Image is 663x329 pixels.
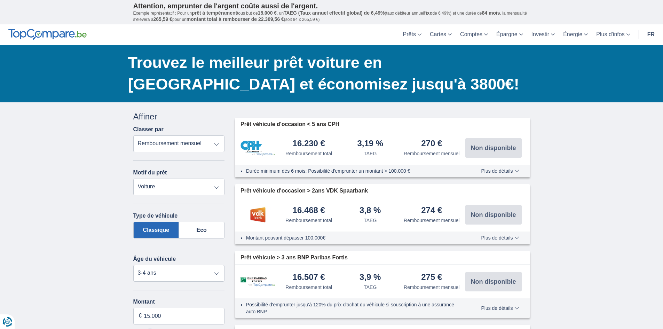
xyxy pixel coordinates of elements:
[421,139,442,149] div: 270 €
[357,139,383,149] div: 3,19 %
[246,167,461,174] li: Durée minimum dès 6 mois; Possibilité d'emprunter un montant > 100.000 €
[128,52,530,95] h1: Trouvez le meilleur prêt voiture en [GEOGRAPHIC_DATA] et économisez jusqu'à 3800€!
[240,187,368,195] span: Prêt véhicule d'occasion > 2ans VDK Spaarbank
[404,284,459,291] div: Remboursement mensuel
[240,120,339,128] span: Prêt véhicule d'occasion < 5 ans CPH
[527,24,559,45] a: Investir
[133,213,178,219] label: Type de véhicule
[456,24,492,45] a: Comptes
[240,277,275,287] img: pret personnel BNP Paribas Fortis
[179,222,224,238] label: Eco
[492,24,527,45] a: Épargne
[133,10,530,23] p: Exemple représentatif : Pour un tous but de , un (taux débiteur annuel de 6,49%) et une durée de ...
[404,150,459,157] div: Remboursement mensuel
[246,301,461,315] li: Possibilité d'emprunter jusqu'à 120% du prix d'achat du véhicule si souscription à une assurance ...
[482,10,500,16] span: 84 mois
[133,256,176,262] label: Âge du véhicule
[360,206,381,216] div: 3,8 %
[285,150,332,157] div: Remboursement total
[364,150,377,157] div: TAEG
[476,168,524,174] button: Plus de détails
[246,234,461,241] li: Montant pouvant dépasser 100.000€
[421,273,442,282] div: 275 €
[592,24,634,45] a: Plus d'infos
[360,273,381,282] div: 3,9 %
[404,217,459,224] div: Remboursement mensuel
[133,299,225,305] label: Montant
[465,205,522,225] button: Non disponible
[284,10,385,16] span: TAEG (Taux annuel effectif global) de 6,49%
[364,284,377,291] div: TAEG
[133,126,164,133] label: Classer par
[240,206,275,224] img: pret personnel VDK bank
[426,24,456,45] a: Cartes
[399,24,426,45] a: Prêts
[293,273,325,282] div: 16.507 €
[471,145,516,151] span: Non disponible
[465,138,522,158] button: Non disponible
[471,279,516,285] span: Non disponible
[293,139,325,149] div: 16.230 €
[643,24,659,45] a: fr
[424,10,432,16] span: fixe
[192,10,237,16] span: prêt à tempérament
[133,111,225,123] div: Affiner
[421,206,442,216] div: 274 €
[285,217,332,224] div: Remboursement total
[481,169,519,173] span: Plus de détails
[481,235,519,240] span: Plus de détails
[465,272,522,291] button: Non disponible
[559,24,592,45] a: Énergie
[240,254,348,262] span: Prêt véhicule > 3 ans BNP Paribas Fortis
[133,222,179,238] label: Classique
[471,212,516,218] span: Non disponible
[133,2,530,10] p: Attention, emprunter de l'argent coûte aussi de l'argent.
[8,29,87,40] img: TopCompare
[153,16,173,22] span: 265,59 €
[476,305,524,311] button: Plus de détails
[187,16,284,22] span: montant total à rembourser de 22.309,56 €
[133,170,167,176] label: Motif du prêt
[481,306,519,311] span: Plus de détails
[139,312,142,320] span: €
[240,141,275,156] img: pret personnel CPH Banque
[364,217,377,224] div: TAEG
[476,235,524,241] button: Plus de détails
[258,10,277,16] span: 18.000 €
[293,206,325,216] div: 16.468 €
[285,284,332,291] div: Remboursement total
